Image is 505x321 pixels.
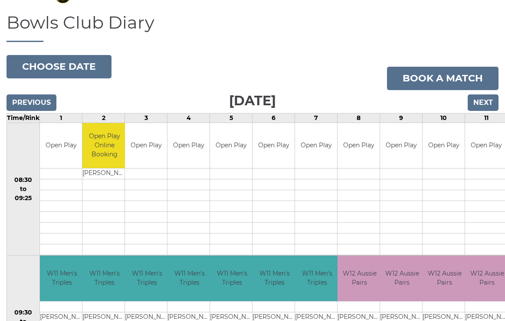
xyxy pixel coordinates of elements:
[295,113,338,123] td: 7
[210,123,252,169] td: Open Play
[7,123,40,256] td: 08:30 to 09:25
[40,123,82,169] td: Open Play
[380,256,424,301] td: W12 Aussie Pairs
[125,123,167,169] td: Open Play
[82,113,125,123] td: 2
[380,123,422,169] td: Open Play
[468,94,498,111] input: Next
[295,123,337,169] td: Open Play
[380,113,423,123] td: 9
[40,113,82,123] td: 1
[295,256,339,301] td: W11 Men's Triples
[338,123,380,169] td: Open Play
[167,256,211,301] td: W11 Men's Triples
[210,256,254,301] td: W11 Men's Triples
[125,256,169,301] td: W11 Men's Triples
[125,113,167,123] td: 3
[7,13,498,42] h1: Bowls Club Diary
[210,113,252,123] td: 5
[167,123,210,169] td: Open Play
[7,94,56,111] input: Previous
[82,256,126,301] td: W11 Men's Triples
[423,113,465,123] td: 10
[82,169,126,179] td: [PERSON_NAME]
[7,113,40,123] td: Time/Rink
[40,256,84,301] td: W11 Men's Triples
[423,123,465,169] td: Open Play
[167,113,210,123] td: 4
[338,113,380,123] td: 8
[338,256,381,301] td: W12 Aussie Pairs
[252,113,295,123] td: 6
[387,67,498,90] a: Book a match
[7,55,111,78] button: Choose date
[82,123,126,169] td: Open Play Online Booking
[252,123,295,169] td: Open Play
[252,256,296,301] td: W11 Men's Triples
[423,256,466,301] td: W12 Aussie Pairs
